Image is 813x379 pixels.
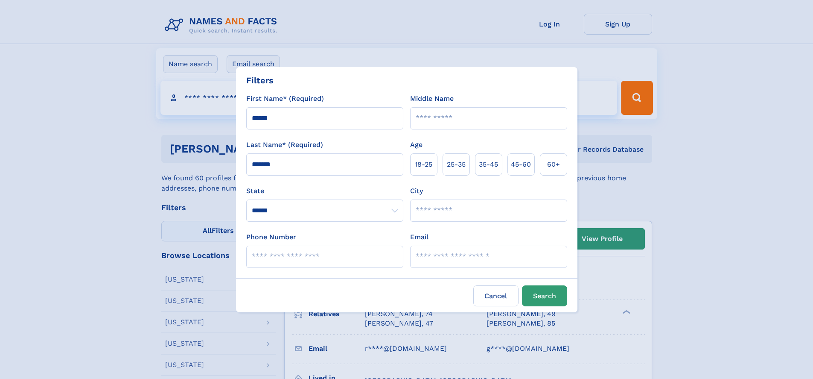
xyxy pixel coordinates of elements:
[511,159,531,170] span: 45‑60
[246,94,324,104] label: First Name* (Required)
[410,232,428,242] label: Email
[410,94,454,104] label: Middle Name
[479,159,498,170] span: 35‑45
[473,285,519,306] label: Cancel
[415,159,432,170] span: 18‑25
[246,186,403,196] label: State
[246,232,296,242] label: Phone Number
[522,285,567,306] button: Search
[246,74,274,87] div: Filters
[547,159,560,170] span: 60+
[410,140,423,150] label: Age
[447,159,466,170] span: 25‑35
[246,140,323,150] label: Last Name* (Required)
[410,186,423,196] label: City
